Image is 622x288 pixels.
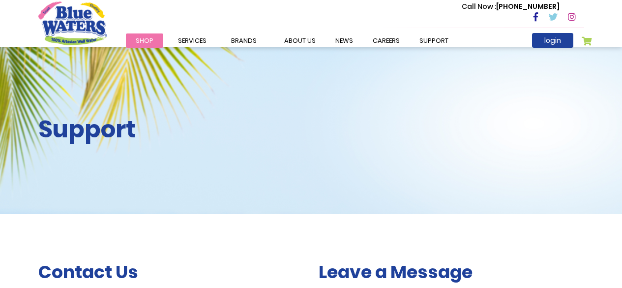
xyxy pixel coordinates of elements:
[532,33,573,48] a: login
[462,1,496,11] span: Call Now :
[326,33,363,48] a: News
[178,36,207,45] span: Services
[136,36,153,45] span: Shop
[38,115,304,144] h2: Support
[410,33,458,48] a: support
[462,1,560,12] p: [PHONE_NUMBER]
[319,261,584,283] h3: Leave a Message
[363,33,410,48] a: careers
[274,33,326,48] a: about us
[38,1,107,45] a: store logo
[38,261,304,283] h3: Contact Us
[231,36,257,45] span: Brands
